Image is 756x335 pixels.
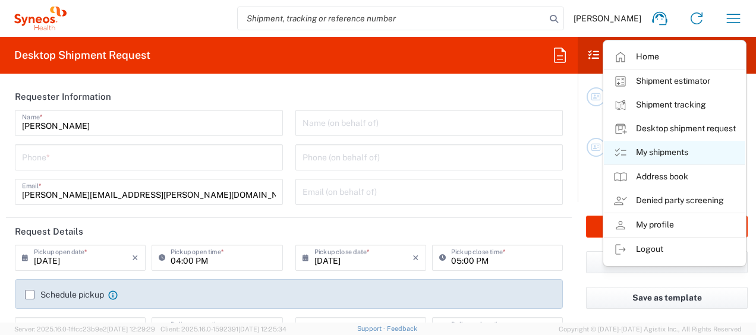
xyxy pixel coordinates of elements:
a: Shipment estimator [604,69,745,93]
button: Rate [586,216,748,238]
span: [DATE] 12:25:34 [238,325,286,333]
a: Address book [604,165,745,189]
span: Copyright © [DATE]-[DATE] Agistix Inc., All Rights Reserved [559,324,742,334]
button: Save shipment [586,251,748,273]
a: Shipment tracking [604,93,745,117]
a: Feedback [387,325,417,332]
span: Server: 2025.16.0-1ffcc23b9e2 [14,325,155,333]
h2: Shipment Checklist [588,48,705,62]
input: Shipment, tracking or reference number [238,7,546,30]
a: My shipments [604,141,745,165]
label: Schedule pickup [25,290,104,299]
a: Desktop shipment request [604,117,745,141]
i: × [132,248,138,267]
a: Support [357,325,387,332]
span: Client: 2025.16.0-1592391 [160,325,286,333]
a: Logout [604,238,745,261]
span: [PERSON_NAME] [574,13,641,24]
h2: Requester Information [15,91,111,103]
span: [DATE] 12:29:29 [107,325,155,333]
a: My profile [604,213,745,237]
h2: Desktop Shipment Request [14,48,150,62]
a: Denied party screening [604,189,745,213]
a: Home [604,45,745,69]
button: Save as template [586,287,748,309]
h2: Request Details [15,226,83,238]
i: × [412,248,419,267]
